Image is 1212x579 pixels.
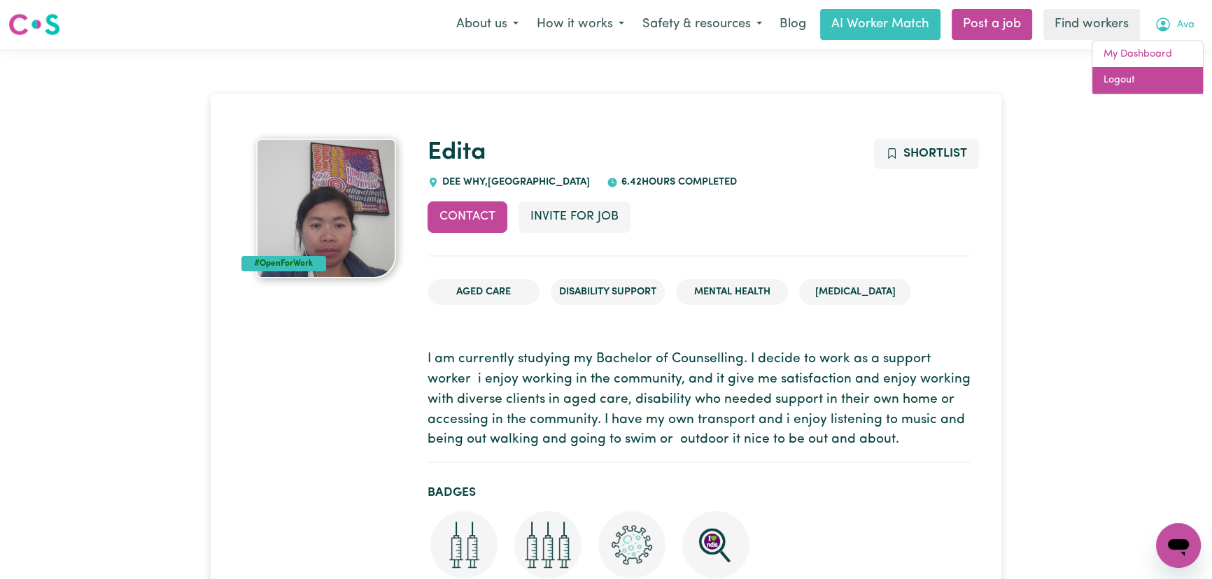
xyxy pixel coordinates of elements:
[551,279,665,306] li: Disability Support
[8,8,60,41] a: Careseekers logo
[1156,523,1201,568] iframe: Button to launch messaging window
[514,511,582,578] img: Care and support worker has received booster dose of COVID-19 vaccination
[428,201,507,232] button: Contact
[952,9,1032,40] a: Post a job
[428,279,540,306] li: Aged Care
[682,511,749,578] img: NDIS Worker Screening Verified
[528,10,633,39] button: How it works
[903,148,967,159] span: Shortlist
[439,177,590,187] span: DEE WHY , [GEOGRAPHIC_DATA]
[241,256,326,271] div: #OpenForWork
[633,10,771,39] button: Safety & resources
[799,279,911,306] li: [MEDICAL_DATA]
[428,485,971,500] h2: Badges
[1146,10,1204,39] button: My Account
[430,511,498,578] img: Care and support worker has received 2 doses of COVID-19 vaccine
[820,9,940,40] a: AI Worker Match
[1092,67,1203,94] a: Logout
[428,141,486,165] a: Edita
[447,10,528,39] button: About us
[428,350,971,450] p: I am currently studying my Bachelor of Counselling. I decide to work as a support worker i enjoy ...
[676,279,788,306] li: Mental Health
[598,511,665,578] img: CS Academy: COVID-19 Infection Control Training course completed
[1092,41,1204,94] div: My Account
[771,9,815,40] a: Blog
[519,201,630,232] button: Invite for Job
[874,138,980,169] button: Add to shortlist
[256,138,396,278] img: Edita
[8,12,60,37] img: Careseekers logo
[1177,17,1195,33] span: Ava
[241,138,411,278] a: Edita's profile picture'#OpenForWork
[1092,41,1203,68] a: My Dashboard
[618,177,737,187] span: 6.42 hours completed
[1043,9,1140,40] a: Find workers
